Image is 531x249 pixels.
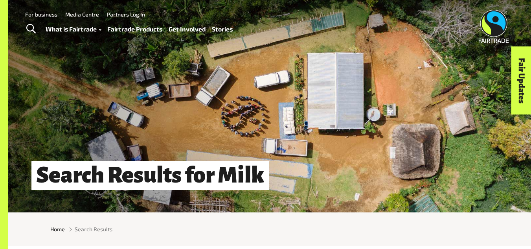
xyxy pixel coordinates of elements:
span: Search Results [75,225,112,233]
a: Toggle Search [21,19,40,39]
img: Fairtrade Australia New Zealand logo [479,10,509,43]
a: Partners Log In [107,11,145,18]
h1: Search Results for Milk [31,161,269,190]
a: Media Centre [65,11,99,18]
a: What is Fairtrade [46,24,101,35]
a: Stories [212,24,233,35]
a: Fairtrade Products [107,24,162,35]
a: For business [25,11,57,18]
a: Home [50,225,65,233]
a: Get Involved [169,24,206,35]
